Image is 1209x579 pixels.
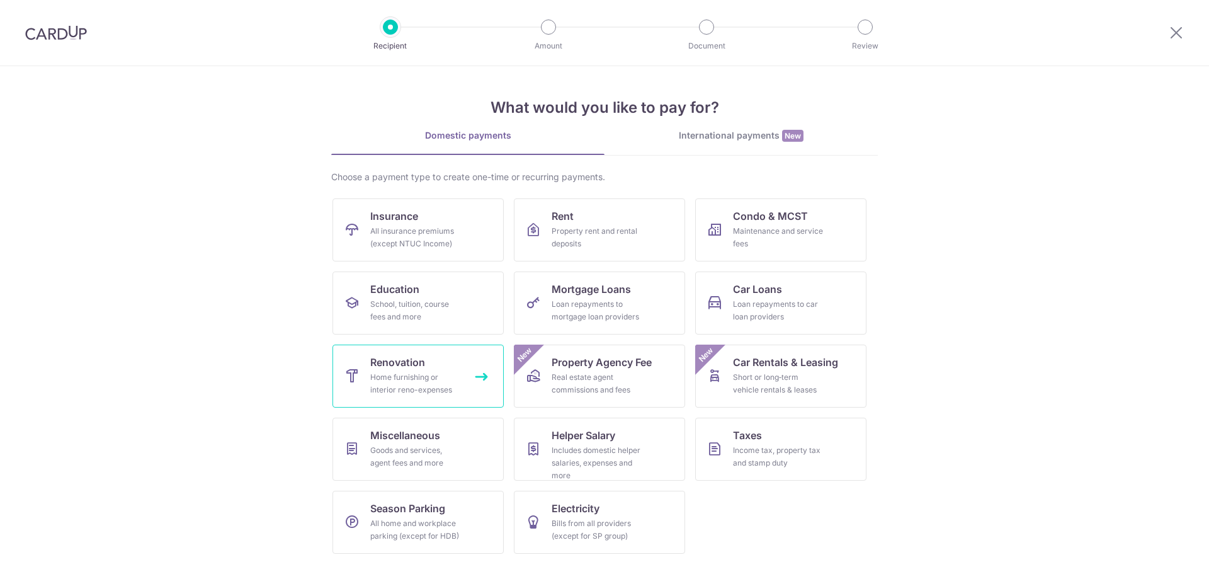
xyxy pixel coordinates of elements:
[331,96,878,119] h4: What would you like to pay for?
[332,491,504,554] a: Season ParkingAll home and workplace parking (except for HDB)
[331,129,604,142] div: Domestic payments
[552,209,574,224] span: Rent
[552,428,615,443] span: Helper Salary
[782,130,803,142] span: New
[552,501,599,516] span: Electricity
[370,225,461,250] div: All insurance premiums (except NTUC Income)
[552,355,652,370] span: Property Agency Fee
[733,298,824,323] div: Loan repayments to car loan providers
[370,298,461,323] div: School, tuition, course fees and more
[552,298,642,323] div: Loan repayments to mortgage loan providers
[695,272,866,335] a: Car LoansLoan repayments to car loan providers
[733,444,824,469] div: Income tax, property tax and stamp duty
[514,418,685,481] a: Helper SalaryIncludes domestic helper salaries, expenses and more
[370,355,425,370] span: Renovation
[514,198,685,261] a: RentProperty rent and rental deposits
[733,428,762,443] span: Taxes
[370,517,461,542] div: All home and workplace parking (except for HDB)
[552,282,631,297] span: Mortgage Loans
[370,444,461,469] div: Goods and services, agent fees and more
[331,171,878,183] div: Choose a payment type to create one-time or recurring payments.
[514,491,685,554] a: ElectricityBills from all providers (except for SP group)
[552,444,642,482] div: Includes domestic helper salaries, expenses and more
[552,225,642,250] div: Property rent and rental deposits
[370,428,440,443] span: Miscellaneous
[332,418,504,481] a: MiscellaneousGoods and services, agent fees and more
[696,345,717,365] span: New
[733,225,824,250] div: Maintenance and service fees
[660,40,753,52] p: Document
[695,198,866,261] a: Condo & MCSTMaintenance and service fees
[733,282,782,297] span: Car Loans
[25,25,87,40] img: CardUp
[604,129,878,142] div: International payments
[332,272,504,335] a: EducationSchool, tuition, course fees and more
[733,371,824,396] div: Short or long‑term vehicle rentals & leases
[370,282,419,297] span: Education
[502,40,595,52] p: Amount
[552,371,642,396] div: Real estate agent commissions and fees
[695,418,866,481] a: TaxesIncome tax, property tax and stamp duty
[370,371,461,396] div: Home furnishing or interior reno-expenses
[370,209,418,224] span: Insurance
[332,198,504,261] a: InsuranceAll insurance premiums (except NTUC Income)
[514,345,685,408] a: Property Agency FeeReal estate agent commissions and feesNew
[819,40,912,52] p: Review
[552,517,642,542] div: Bills from all providers (except for SP group)
[514,345,535,365] span: New
[695,345,866,408] a: Car Rentals & LeasingShort or long‑term vehicle rentals & leasesNew
[733,209,808,224] span: Condo & MCST
[344,40,437,52] p: Recipient
[370,501,445,516] span: Season Parking
[514,272,685,335] a: Mortgage LoansLoan repayments to mortgage loan providers
[332,345,504,408] a: RenovationHome furnishing or interior reno-expenses
[733,355,838,370] span: Car Rentals & Leasing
